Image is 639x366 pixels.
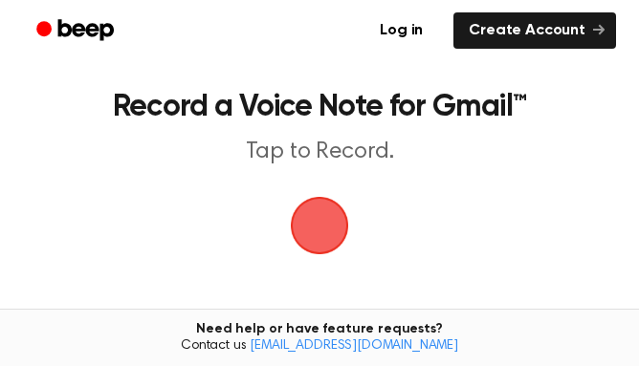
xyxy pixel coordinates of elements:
[11,338,628,355] span: Contact us
[291,197,348,254] img: Beep Logo
[42,92,597,122] h1: Record a Voice Note for Gmail™
[250,339,458,353] a: [EMAIL_ADDRESS][DOMAIN_NAME]
[361,9,442,53] a: Log in
[42,138,597,166] p: Tap to Record.
[23,12,131,50] a: Beep
[453,12,616,49] a: Create Account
